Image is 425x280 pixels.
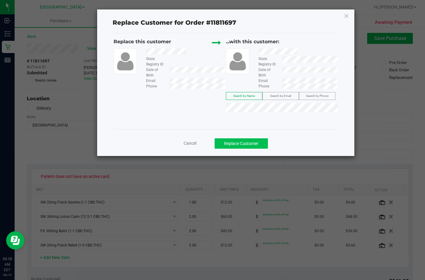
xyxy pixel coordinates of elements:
[184,141,196,146] span: Cancel
[226,39,279,44] span: ...with this customer:
[306,94,328,97] span: Search by Phone
[115,51,135,71] img: user-icon.png
[142,56,170,67] div: State Registry ID
[109,18,240,28] span: Replace Customer for Order #11811697
[270,94,291,97] span: Search by Email
[6,231,24,250] iframe: Resource center
[254,83,282,89] div: Phone
[254,78,282,83] div: Email
[227,51,248,71] img: user-icon.png
[142,78,170,83] div: Email
[142,67,170,78] div: Date of Birth
[142,83,170,89] div: Phone
[254,56,282,67] div: State Registry ID
[233,94,255,97] span: Search by Name
[114,39,171,44] span: Replace this customer
[254,67,282,78] div: Date of Birth
[215,138,268,149] button: Replace Customer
